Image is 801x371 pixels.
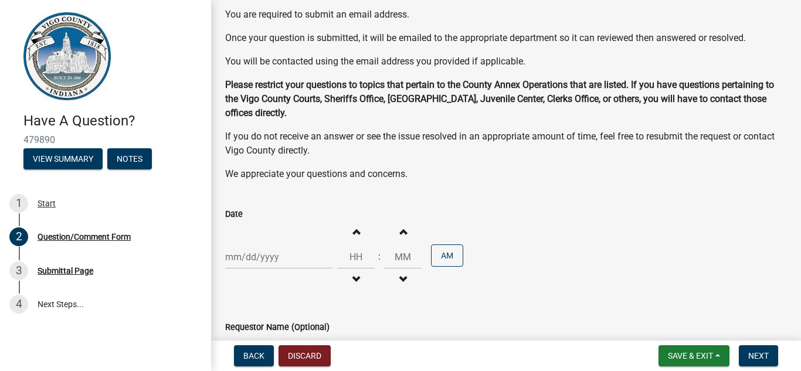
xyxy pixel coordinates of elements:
div: Question/Comment Form [38,233,131,241]
label: Date [225,210,243,219]
input: Minutes [384,245,422,269]
h4: Have A Question? [23,113,202,130]
label: Requestor Name (Optional) [225,324,330,332]
button: Discard [279,345,331,366]
span: 479890 [23,134,188,145]
input: Hours [337,245,375,269]
p: You will be contacted using the email address you provided if applicable. [225,55,787,69]
span: Back [243,351,264,360]
wm-modal-confirm: Summary [23,155,103,164]
wm-modal-confirm: Notes [107,155,152,164]
div: Start [38,199,56,207]
span: Next [748,351,769,360]
p: If you do not receive an answer or see the issue resolved in an appropriate amount of time, feel ... [225,130,787,158]
button: Next [739,345,778,366]
div: 3 [9,261,28,280]
button: View Summary [23,148,103,169]
div: 4 [9,295,28,314]
span: Save & Exit [668,351,713,360]
button: Back [234,345,274,366]
button: AM [431,244,463,267]
p: We appreciate your questions and concerns. [225,167,787,181]
div: : [375,250,384,264]
p: Once your question is submitted, it will be emailed to the appropriate department so it can revie... [225,31,787,45]
img: Vigo County, Indiana [23,12,111,100]
div: 1 [9,194,28,213]
button: Notes [107,148,152,169]
button: Save & Exit [659,345,729,366]
input: mm/dd/yyyy [225,245,332,269]
p: You are required to submit an email address. [225,8,787,22]
strong: Please restrict your questions to topics that pertain to the County Annex Operations that are lis... [225,79,774,118]
div: Submittal Page [38,267,93,275]
div: 2 [9,227,28,246]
